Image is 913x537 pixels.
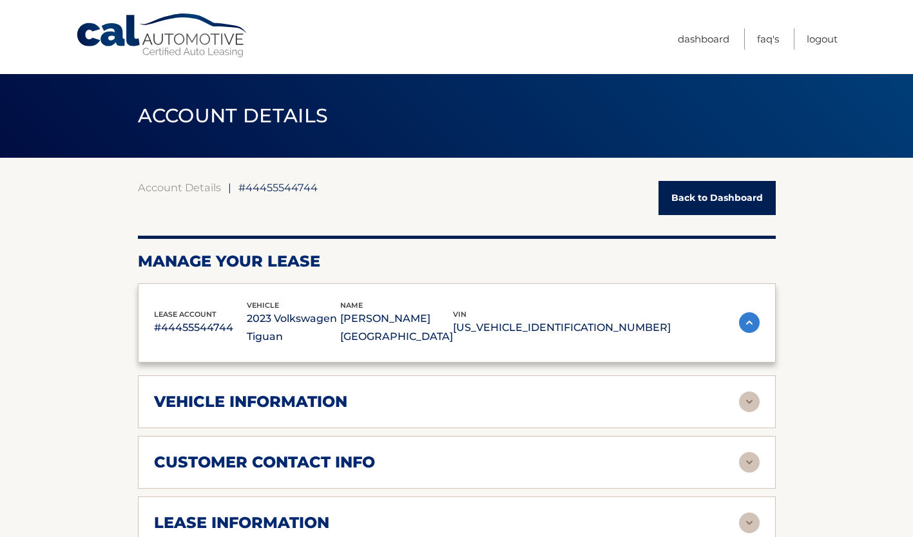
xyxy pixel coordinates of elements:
h2: Manage Your Lease [138,252,776,271]
p: #44455544744 [154,319,247,337]
img: accordion-rest.svg [739,513,760,533]
span: | [228,181,231,194]
span: #44455544744 [238,181,318,194]
h2: customer contact info [154,453,375,472]
img: accordion-active.svg [739,312,760,333]
a: Dashboard [678,28,729,50]
a: Back to Dashboard [658,181,776,215]
span: vehicle [247,301,279,310]
img: accordion-rest.svg [739,391,760,412]
span: vin [453,310,466,319]
a: Cal Automotive [75,13,249,59]
span: name [340,301,363,310]
p: [US_VEHICLE_IDENTIFICATION_NUMBER] [453,319,671,337]
h2: lease information [154,513,329,532]
p: 2023 Volkswagen Tiguan [247,310,340,346]
p: [PERSON_NAME][GEOGRAPHIC_DATA] [340,310,453,346]
a: Account Details [138,181,221,194]
span: ACCOUNT DETAILS [138,104,329,127]
img: accordion-rest.svg [739,452,760,473]
a: Logout [807,28,838,50]
span: lease account [154,310,216,319]
a: FAQ's [757,28,779,50]
h2: vehicle information [154,392,347,411]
